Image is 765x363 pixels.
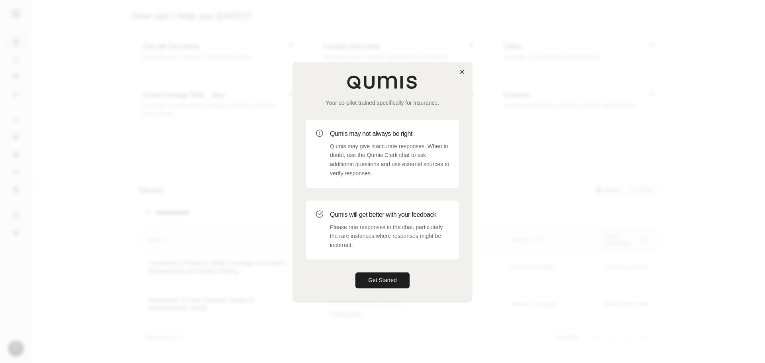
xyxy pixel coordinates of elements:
h3: Qumis may not always be right [330,129,449,139]
p: Qumis may give inaccurate responses. When in doubt, use the Qumis Clerk chat to ask additional qu... [330,142,449,178]
p: Your co-pilot trained specifically for insurance. [306,99,459,107]
h3: Qumis will get better with your feedback [330,210,449,220]
button: Get Started [355,272,410,288]
p: Please rate responses in the chat, particularly the rare instances where responses might be incor... [330,223,449,250]
img: Qumis Logo [347,75,418,89]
